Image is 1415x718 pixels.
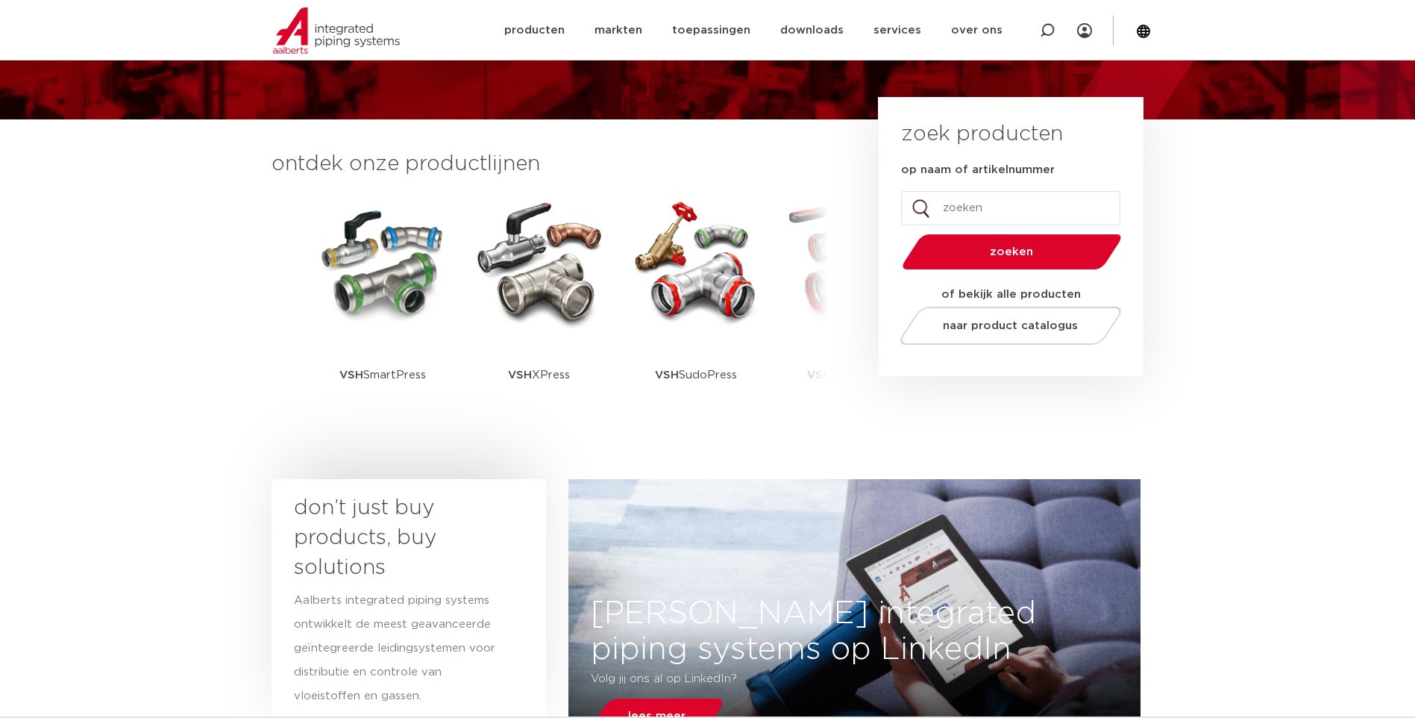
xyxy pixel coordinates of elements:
[472,194,606,422] a: VSHXPress
[807,369,831,381] strong: VSH
[896,233,1127,271] button: zoeken
[941,289,1081,300] strong: of bekijk alle producten
[508,328,570,422] p: XPress
[901,191,1120,225] input: zoeken
[941,246,1083,257] span: zoeken
[901,163,1055,178] label: op naam of artikelnummer
[272,149,828,179] h3: ontdek onze productlijnen
[655,369,679,381] strong: VSH
[508,369,532,381] strong: VSH
[896,307,1125,345] a: naar product catalogus
[943,320,1078,331] span: naar product catalogus
[592,667,1029,691] p: Volg jij ons al op LinkedIn?
[316,194,450,422] a: VSHSmartPress
[339,369,363,381] strong: VSH
[294,493,497,583] h3: don’t just buy products, buy solutions
[629,194,763,422] a: VSHSudoPress
[901,119,1063,149] h3: zoek producten
[339,328,426,422] p: SmartPress
[807,328,897,422] p: PowerPress
[569,596,1141,667] h3: [PERSON_NAME] integrated piping systems op LinkedIn
[785,194,920,422] a: VSHPowerPress
[294,589,497,708] p: Aalberts integrated piping systems ontwikkelt de meest geavanceerde geïntegreerde leidingsystemen...
[655,328,737,422] p: SudoPress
